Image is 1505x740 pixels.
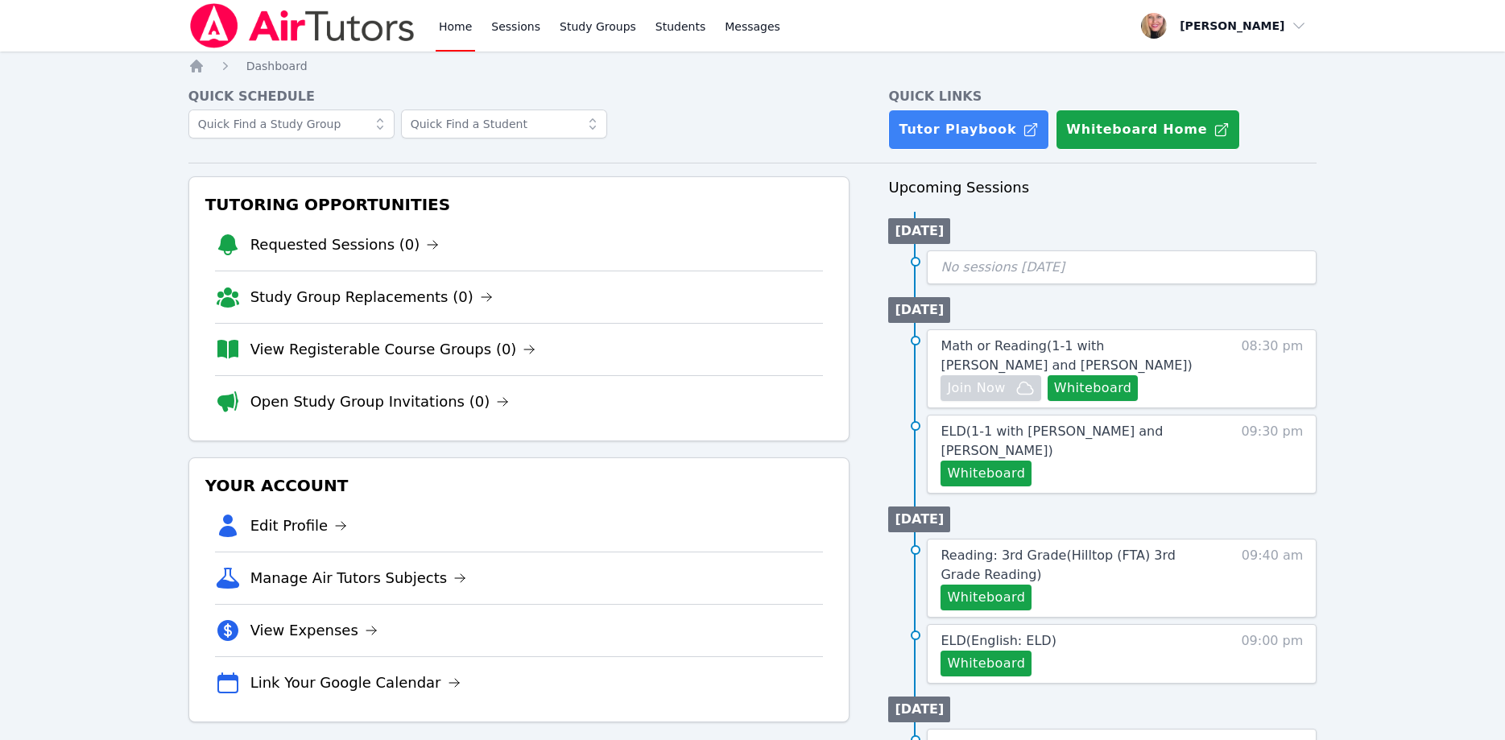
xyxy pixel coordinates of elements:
button: Join Now [941,375,1040,401]
h3: Tutoring Opportunities [202,190,837,219]
a: Open Study Group Invitations (0) [250,391,510,413]
span: Messages [725,19,780,35]
li: [DATE] [888,697,950,722]
span: Reading: 3rd Grade ( Hilltop (FTA) 3rd Grade Reading ) [941,548,1175,582]
input: Quick Find a Student [401,110,607,138]
a: Requested Sessions (0) [250,234,440,256]
h4: Quick Links [888,87,1317,106]
button: Whiteboard [941,651,1032,676]
li: [DATE] [888,506,950,532]
span: 08:30 pm [1241,337,1303,401]
span: 09:40 am [1242,546,1304,610]
h3: Your Account [202,471,837,500]
button: Whiteboard [1048,375,1139,401]
span: Dashboard [246,60,308,72]
a: ELD(English: ELD) [941,631,1056,651]
a: Reading: 3rd Grade(Hilltop (FTA) 3rd Grade Reading) [941,546,1212,585]
button: Whiteboard [941,461,1032,486]
h3: Upcoming Sessions [888,176,1317,199]
a: Link Your Google Calendar [250,672,461,694]
span: 09:30 pm [1241,422,1303,486]
a: Study Group Replacements (0) [250,286,493,308]
a: ELD(1-1 with [PERSON_NAME] and [PERSON_NAME]) [941,422,1212,461]
a: Math or Reading(1-1 with [PERSON_NAME] and [PERSON_NAME]) [941,337,1212,375]
nav: Breadcrumb [188,58,1317,74]
span: ELD ( 1-1 with [PERSON_NAME] and [PERSON_NAME] ) [941,424,1163,458]
span: ELD ( English: ELD ) [941,633,1056,648]
a: View Expenses [250,619,378,642]
a: Manage Air Tutors Subjects [250,567,467,589]
button: Whiteboard [941,585,1032,610]
a: View Registerable Course Groups (0) [250,338,536,361]
a: Tutor Playbook [888,110,1049,150]
span: 09:00 pm [1241,631,1303,676]
span: Math or Reading ( 1-1 with [PERSON_NAME] and [PERSON_NAME] ) [941,338,1192,373]
span: Join Now [947,378,1005,398]
h4: Quick Schedule [188,87,850,106]
img: Air Tutors [188,3,416,48]
input: Quick Find a Study Group [188,110,395,138]
a: Dashboard [246,58,308,74]
button: Whiteboard Home [1056,110,1240,150]
a: Edit Profile [250,515,348,537]
span: No sessions [DATE] [941,259,1065,275]
li: [DATE] [888,297,950,323]
li: [DATE] [888,218,950,244]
